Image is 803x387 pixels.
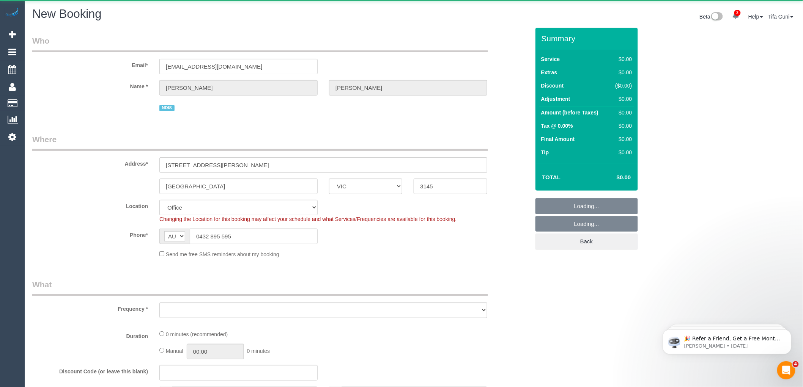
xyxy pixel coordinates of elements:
[699,14,723,20] a: Beta
[27,330,154,340] label: Duration
[32,134,488,151] legend: Where
[32,279,488,296] legend: What
[542,174,561,180] strong: Total
[27,80,154,90] label: Name *
[5,8,20,18] img: Automaid Logo
[159,105,174,111] span: NDIS
[710,12,723,22] img: New interface
[27,302,154,313] label: Frequency *
[748,14,763,20] a: Help
[728,8,743,24] a: 2
[541,95,570,103] label: Adjustment
[159,216,457,222] span: Changing the Location for this booking may affect your schedule and what Services/Frequencies are...
[612,69,632,76] div: $0.00
[542,34,634,43] h3: Summary
[247,348,270,354] span: 0 minutes
[651,313,803,367] iframe: Intercom notifications message
[27,365,154,375] label: Discount Code (or leave this blank)
[329,80,487,96] input: Last Name*
[777,361,795,379] iframe: Intercom live chat
[612,95,632,103] div: $0.00
[541,149,549,156] label: Tip
[612,55,632,63] div: $0.00
[166,348,183,354] span: Manual
[594,174,631,181] h4: $0.00
[612,135,632,143] div: $0.00
[768,14,794,20] a: Tifa Guni
[612,82,632,89] div: ($0.00)
[541,109,598,116] label: Amount (before Taxes)
[166,331,228,337] span: 0 minutes (recommended)
[27,229,154,239] label: Phone*
[612,122,632,130] div: $0.00
[159,80,318,96] input: First Name*
[541,69,557,76] label: Extras
[541,122,573,130] label: Tax @ 0.00%
[541,135,575,143] label: Final Amount
[166,251,279,257] span: Send me free SMS reminders about my booking
[414,179,487,194] input: Post Code*
[541,55,560,63] label: Service
[734,10,741,16] span: 2
[32,35,488,52] legend: Who
[793,361,799,367] span: 4
[159,179,318,194] input: Suburb*
[535,233,638,249] a: Back
[190,229,318,244] input: Phone*
[159,59,318,74] input: Email*
[27,200,154,210] label: Location
[32,7,102,20] span: New Booking
[541,82,564,89] label: Discount
[27,59,154,69] label: Email*
[612,149,632,156] div: $0.00
[612,109,632,116] div: $0.00
[27,157,154,168] label: Address*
